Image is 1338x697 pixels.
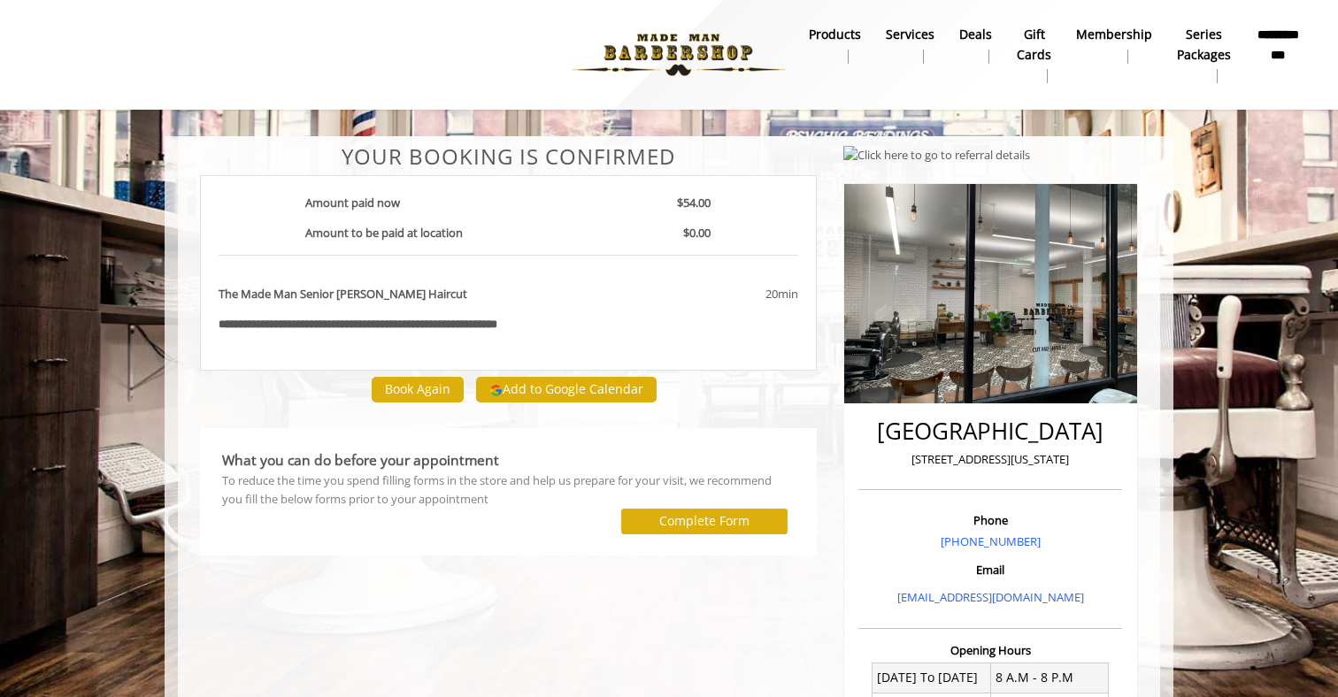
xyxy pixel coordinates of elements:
[873,663,991,693] td: [DATE] To [DATE]
[941,533,1041,549] a: [PHONE_NUMBER]
[947,22,1004,68] a: DealsDeals
[476,377,657,403] button: Add to Google Calendar
[1076,25,1152,44] b: Membership
[990,663,1109,693] td: 8 A.M - 8 P.M
[222,471,795,509] div: To reduce the time you spend filling forms in the store and help us prepare for your visit, we re...
[1064,22,1165,68] a: MembershipMembership
[305,225,463,241] b: Amount to be paid at location
[1177,25,1231,65] b: Series packages
[622,285,797,303] div: 20min
[1004,22,1064,88] a: Gift cardsgift cards
[863,514,1118,526] h3: Phone
[886,25,934,44] b: Services
[809,25,861,44] b: products
[1017,25,1051,65] b: gift cards
[222,450,499,470] b: What you can do before your appointment
[200,145,817,168] center: Your Booking is confirmed
[219,285,467,303] b: The Made Man Senior [PERSON_NAME] Haircut
[621,509,788,534] button: Complete Form
[897,589,1084,605] a: [EMAIL_ADDRESS][DOMAIN_NAME]
[683,225,711,241] b: $0.00
[372,377,464,402] button: Book Again
[959,25,992,44] b: Deals
[677,195,711,211] b: $54.00
[873,22,947,68] a: ServicesServices
[659,514,750,528] label: Complete Form
[796,22,873,68] a: Productsproducts
[863,563,1118,576] h3: Email
[858,644,1122,656] h3: Opening Hours
[863,418,1118,444] h2: [GEOGRAPHIC_DATA]
[1165,22,1243,88] a: Series packagesSeries packages
[557,6,800,103] img: Made Man Barbershop logo
[305,195,400,211] b: Amount paid now
[843,146,1030,165] img: Click here to go to referral details
[863,450,1118,469] p: [STREET_ADDRESS][US_STATE]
